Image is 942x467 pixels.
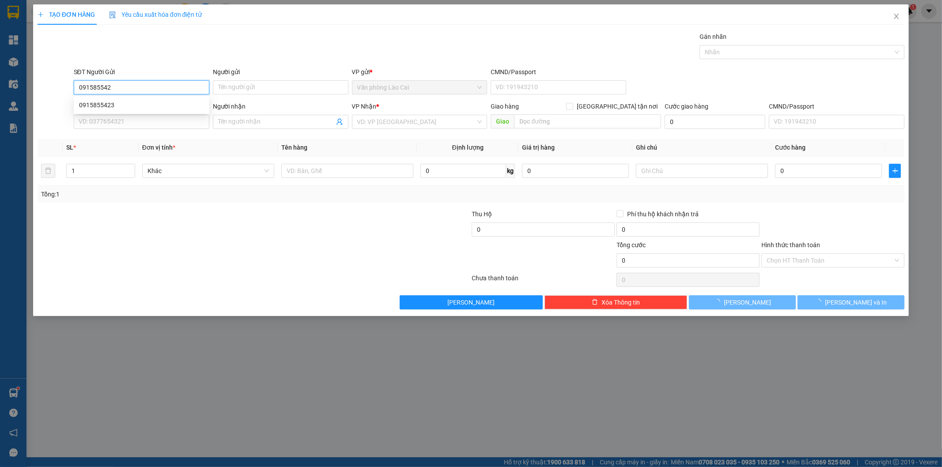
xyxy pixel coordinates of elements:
label: Cước giao hàng [665,103,708,110]
b: [DOMAIN_NAME] [118,7,213,22]
input: Ghi Chú [636,164,768,178]
input: VD: Bàn, Ghế [281,164,413,178]
img: icon [109,11,116,19]
span: user-add [336,118,343,125]
span: close [893,13,900,20]
span: [GEOGRAPHIC_DATA] tận nơi [573,102,661,111]
button: [PERSON_NAME] [689,295,796,309]
div: SĐT Người Gửi [74,67,209,77]
span: Tên hàng [281,144,307,151]
span: Giá trị hàng [522,144,555,151]
span: Giao hàng [491,103,519,110]
button: Close [884,4,909,29]
span: loading [714,299,724,305]
span: Xóa Thông tin [602,298,640,307]
span: Khác [148,164,269,177]
span: [PERSON_NAME] [724,298,771,307]
button: [PERSON_NAME] [400,295,543,309]
span: VP Nhận [352,103,377,110]
span: plus [889,167,900,174]
button: deleteXóa Thông tin [545,295,688,309]
span: Phí thu hộ khách nhận trả [624,209,702,219]
span: Yêu cầu xuất hóa đơn điện tử [109,11,202,18]
div: Chưa thanh toán [471,273,616,289]
span: delete [592,299,598,306]
span: [PERSON_NAME] [447,298,495,307]
span: Đơn vị tính [142,144,175,151]
input: Cước giao hàng [665,115,765,129]
label: Gán nhãn [700,33,726,40]
div: Người nhận [213,102,348,111]
div: 0915855423 [79,100,204,110]
h1: Giao dọc đường [46,51,163,112]
div: VP gửi [352,67,488,77]
span: Giao [491,114,514,128]
span: [PERSON_NAME] và In [825,298,887,307]
span: Cước hàng [775,144,806,151]
div: Tổng: 1 [41,189,363,199]
span: kg [506,164,515,178]
span: SL [66,144,73,151]
div: Người gửi [213,67,348,77]
input: 0 [522,164,629,178]
div: CMND/Passport [769,102,904,111]
div: 0915855423 [74,98,209,112]
span: Thu Hộ [472,211,492,218]
button: [PERSON_NAME] và In [798,295,904,309]
button: delete [41,164,55,178]
button: plus [889,164,901,178]
span: TẠO ĐƠN HÀNG [38,11,95,18]
span: Tổng cước [617,241,646,249]
h2: X5JH4TAQ [5,51,71,66]
th: Ghi chú [632,139,772,156]
span: loading [815,299,825,305]
div: CMND/Passport [491,67,626,77]
label: Hình thức thanh toán [761,241,820,249]
span: Văn phòng Lào Cai [357,81,482,94]
b: [PERSON_NAME] (Vinh - Sapa) [37,11,132,45]
span: Định lượng [452,144,484,151]
span: plus [38,11,44,18]
input: Dọc đường [514,114,661,128]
